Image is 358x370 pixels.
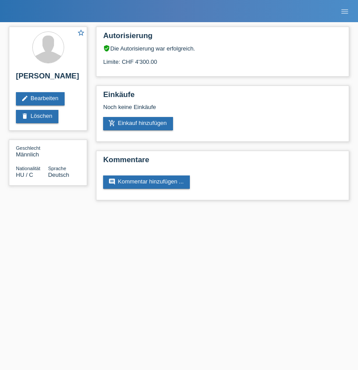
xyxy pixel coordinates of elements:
[16,144,48,158] div: Männlich
[16,145,40,151] span: Geschlecht
[21,113,28,120] i: delete
[16,171,33,178] span: Ungarn / C / 01.09.2011
[16,110,58,123] a: deleteLöschen
[103,156,342,169] h2: Kommentare
[108,120,115,127] i: add_shopping_cart
[108,178,115,185] i: comment
[103,90,342,104] h2: Einkäufe
[77,29,85,37] i: star_border
[103,104,342,117] div: Noch keine Einkäufe
[16,166,40,171] span: Nationalität
[48,171,69,178] span: Deutsch
[103,117,173,130] a: add_shopping_cartEinkauf hinzufügen
[21,95,28,102] i: edit
[103,31,342,45] h2: Autorisierung
[340,7,349,16] i: menu
[103,52,342,65] div: Limite: CHF 4'300.00
[16,92,65,105] a: editBearbeiten
[48,166,66,171] span: Sprache
[103,175,190,189] a: commentKommentar hinzufügen ...
[336,8,354,14] a: menu
[103,45,110,52] i: verified_user
[103,45,342,52] div: Die Autorisierung war erfolgreich.
[77,29,85,38] a: star_border
[16,72,80,85] h2: [PERSON_NAME]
